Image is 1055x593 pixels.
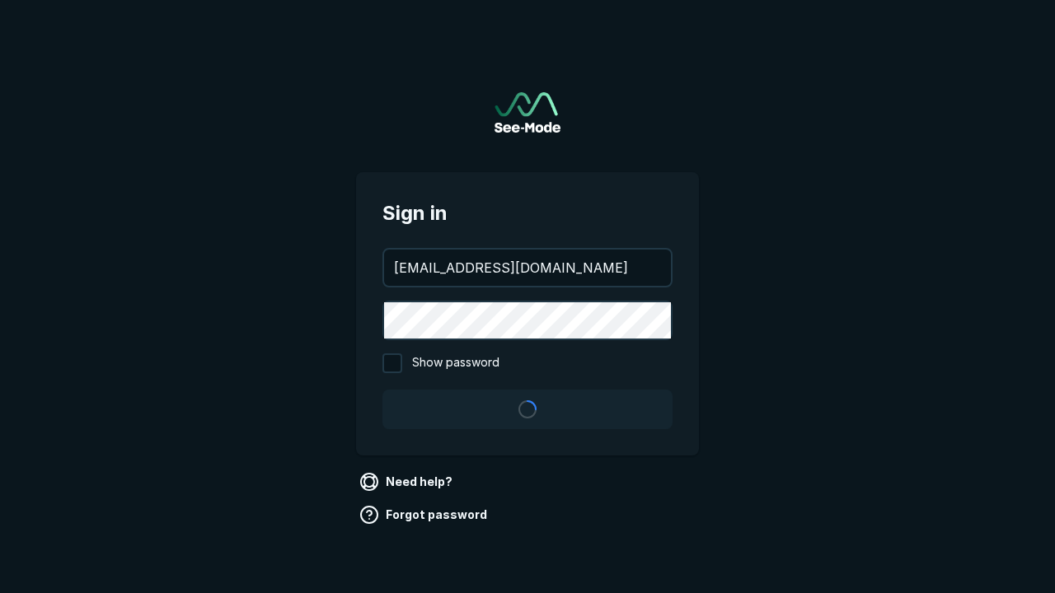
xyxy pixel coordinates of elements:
span: Sign in [382,198,673,228]
img: See-Mode Logo [495,92,560,133]
a: Need help? [356,469,459,495]
input: your@email.com [384,250,671,286]
a: Go to sign in [495,92,560,133]
a: Forgot password [356,502,494,528]
span: Show password [412,353,499,373]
